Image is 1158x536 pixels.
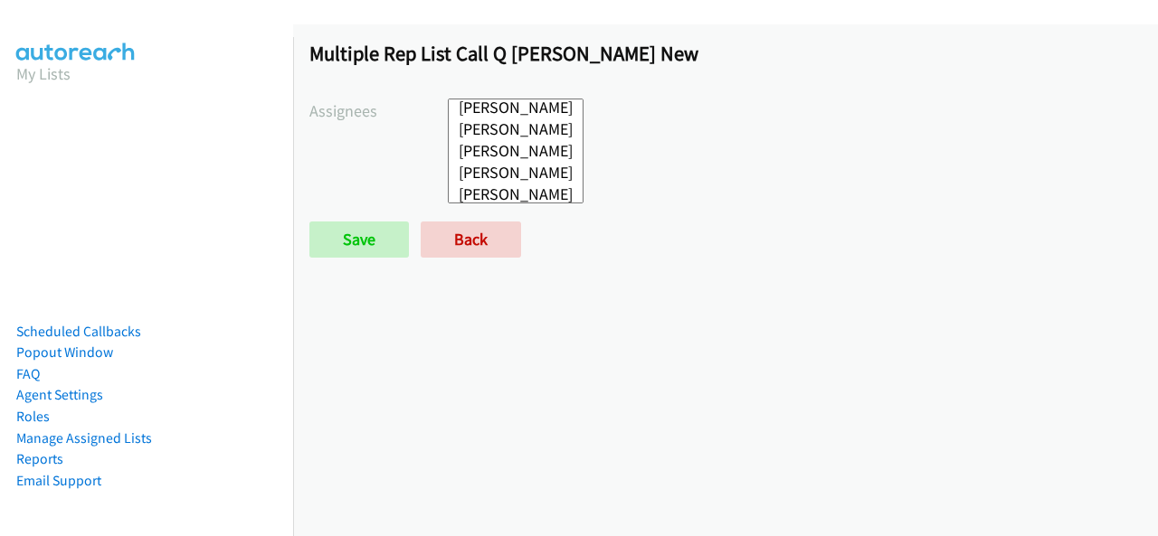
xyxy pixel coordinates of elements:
a: Manage Assigned Lists [16,429,152,447]
a: Reports [16,450,63,467]
h1: Multiple Rep List Call Q [PERSON_NAME] New [309,41,1142,66]
a: FAQ [16,365,40,382]
input: Save [309,221,409,258]
option: [PERSON_NAME] [457,183,574,205]
a: My Lists [16,63,71,84]
option: [PERSON_NAME] [457,97,574,118]
a: Roles [16,408,50,425]
a: Popout Window [16,343,113,361]
option: [PERSON_NAME] [457,140,574,162]
label: Assignees [309,99,448,123]
a: Agent Settings [16,386,103,403]
a: Back [421,221,521,258]
option: [PERSON_NAME] [457,118,574,140]
a: Scheduled Callbacks [16,323,141,340]
option: [PERSON_NAME] [457,162,574,183]
a: Email Support [16,472,101,489]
